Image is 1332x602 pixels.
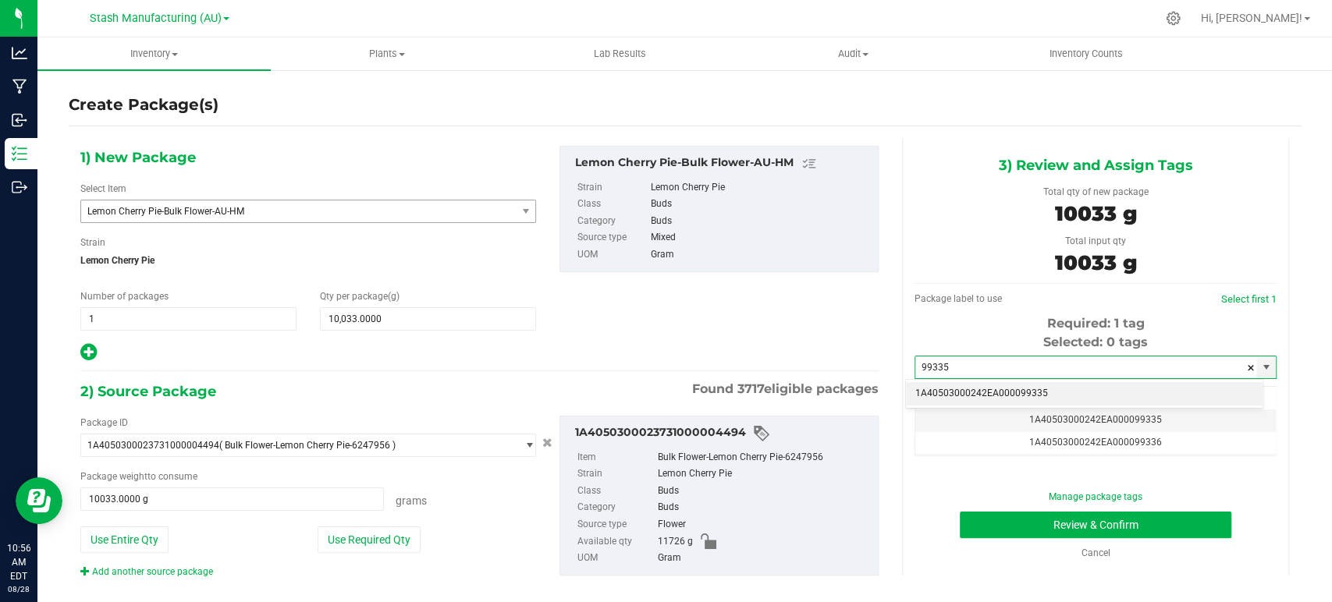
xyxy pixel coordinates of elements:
span: select [516,200,535,222]
button: Review & Confirm [960,512,1231,538]
span: (g) [388,291,400,302]
span: select [516,434,535,456]
a: Lab Results [503,37,737,70]
input: Starting tag number [915,356,1256,378]
iframe: Resource center [16,477,62,524]
span: clear [1246,356,1256,380]
span: Add new output [80,350,97,361]
label: Select Item [80,182,126,196]
span: Found eligible packages [692,380,879,398]
label: Class [577,483,655,500]
div: Lemon Cherry Pie [651,179,870,197]
button: Cancel button [538,432,557,455]
span: Inventory [37,47,271,61]
inline-svg: Manufacturing [12,79,27,94]
span: Selected: 0 tags [1043,335,1148,349]
label: Source type [577,229,648,246]
inline-svg: Inventory [12,146,27,161]
span: Lemon Cherry Pie [80,249,536,272]
div: Buds [658,499,870,516]
li: 1A40503000242EA000099335 [906,382,1263,405]
a: Cancel [1081,547,1110,558]
span: select [1256,356,1276,378]
span: Inventory Counts [1028,47,1144,61]
span: Audit [737,47,969,61]
span: 1A40503000242EA000099335 [1029,414,1162,425]
label: Strain [80,235,105,250]
div: Lemon Cherry Pie [658,466,870,483]
div: Buds [658,483,870,500]
span: 1A40503000242EA000099336 [1029,437,1162,448]
a: Plants [271,37,504,70]
a: Inventory Counts [969,37,1202,70]
span: Hi, [PERSON_NAME]! [1201,12,1302,24]
span: Plants [272,47,503,61]
span: Total qty of new package [1043,186,1148,197]
input: 10033.0000 g [81,488,383,510]
span: 1) New Package [80,146,196,169]
a: Manage package tags [1049,491,1142,502]
span: 10033 g [1054,201,1136,226]
span: Qty per package [320,291,400,302]
span: Total input qty [1065,235,1126,246]
span: 2) Source Package [80,380,216,403]
span: Grams [396,494,427,507]
span: 3717 [737,381,764,396]
div: Buds [651,196,870,213]
span: Package ID [80,417,128,428]
input: 1 [81,308,296,330]
label: Strain [577,466,655,483]
span: Required: 1 tag [1046,316,1144,331]
span: ( Bulk Flower-Lemon Cherry Pie-6247956 ) [219,440,396,451]
p: 08/28 [7,583,30,595]
label: UOM [577,246,648,264]
label: Item [577,449,655,466]
inline-svg: Outbound [12,179,27,195]
label: Strain [577,179,648,197]
span: Lemon Cherry Pie-Bulk Flower-AU-HM [87,206,492,217]
div: Flower [658,516,870,533]
input: 10,033.0000 [321,308,535,330]
label: Category [577,213,648,230]
div: Buds [651,213,870,230]
span: 3) Review and Assign Tags [998,154,1192,177]
a: Audit [737,37,970,70]
span: 11726 g [658,533,693,551]
h4: Create Package(s) [69,94,218,116]
p: 10:56 AM EDT [7,541,30,583]
div: Lemon Cherry Pie-Bulk Flower-AU-HM [575,154,870,173]
div: Bulk Flower-Lemon Cherry Pie-6247956 [658,449,870,466]
span: Package to consume [80,471,197,482]
span: 1A4050300023731000004494 [87,440,219,451]
div: Mixed [651,229,870,246]
a: Add another source package [80,566,213,577]
inline-svg: Analytics [12,45,27,61]
span: Stash Manufacturing (AU) [90,12,222,25]
div: 1A4050300023731000004494 [575,424,870,443]
a: Inventory [37,37,271,70]
label: Available qty [577,533,655,551]
inline-svg: Inbound [12,112,27,128]
button: Use Required Qty [318,526,421,553]
span: Number of packages [80,291,169,302]
div: Manage settings [1163,11,1183,26]
span: weight [119,471,147,482]
label: UOM [577,550,655,567]
a: Select first 1 [1221,293,1277,305]
label: Category [577,499,655,516]
div: Gram [651,246,870,264]
label: Class [577,196,648,213]
div: Gram [658,550,870,567]
label: Source type [577,516,655,533]
span: Lab Results [573,47,667,61]
button: Use Entire Qty [80,526,169,553]
span: 10033 g [1054,250,1136,275]
span: Package label to use [915,293,1002,304]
